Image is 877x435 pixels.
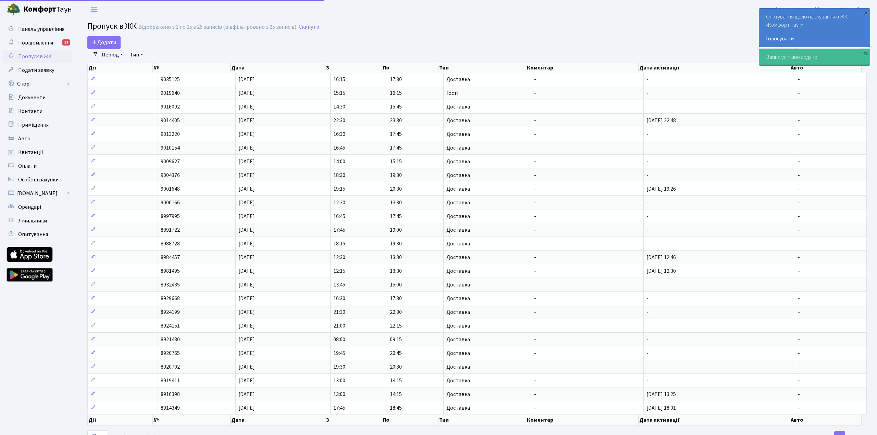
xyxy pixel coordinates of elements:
span: 13:30 [390,254,402,261]
span: - [798,391,800,398]
span: 16:45 [333,144,345,152]
th: Авто [790,63,862,73]
span: - [798,281,800,289]
span: 15:15 [333,89,345,97]
span: 19:30 [333,363,345,371]
span: [DATE] [238,103,255,111]
span: 8914349 [161,404,180,412]
span: - [534,199,536,206]
span: Доставка [446,104,470,110]
a: Панель управління [3,22,72,36]
a: Голосувати [766,35,863,43]
span: [DATE] [238,185,255,193]
span: - [646,336,649,343]
span: 15:15 [390,158,402,165]
a: Квитанції [3,145,72,159]
div: Опитування щодо паркування в ЖК «Комфорт Таун» [759,9,870,47]
span: 22:30 [390,308,402,316]
span: Опитування [18,231,48,238]
span: 13:45 [333,281,345,289]
span: Доставка [446,296,470,301]
span: Приміщення [18,121,49,129]
span: 8997995 [161,213,180,220]
span: - [798,295,800,302]
span: 14:15 [390,377,402,384]
a: Подати заявку [3,63,72,77]
span: - [534,267,536,275]
span: - [646,89,649,97]
th: Дата активації [639,415,790,425]
span: - [534,171,536,179]
span: 17:45 [390,213,402,220]
span: - [534,213,536,220]
span: 14:15 [390,391,402,398]
th: Дата [231,415,325,425]
span: [DATE] [238,89,255,97]
span: 16:15 [333,76,345,83]
span: Контакти [18,107,42,115]
th: Дата [231,63,325,73]
span: [DATE] [238,363,255,371]
span: - [534,295,536,302]
span: Доставка [446,405,470,411]
span: - [534,322,536,330]
span: [DATE] [238,158,255,165]
span: - [534,404,536,412]
span: [DATE] [238,226,255,234]
span: 17:30 [390,76,402,83]
span: - [534,76,536,83]
span: Доставка [446,350,470,356]
span: 17:30 [390,295,402,302]
span: - [646,103,649,111]
a: [DOMAIN_NAME] [3,187,72,200]
span: - [646,213,649,220]
span: [DATE] [238,404,255,412]
span: Доставка [446,282,470,287]
span: - [534,254,536,261]
th: Тип [438,63,527,73]
span: - [798,171,800,179]
span: 18:45 [390,404,402,412]
span: [DATE] [238,199,255,206]
span: - [646,295,649,302]
span: [DATE] [238,130,255,138]
div: × [862,50,869,56]
a: Тип [127,49,146,61]
span: [DATE] 18:01 [646,404,676,412]
span: 18:30 [333,171,345,179]
span: [DATE] [238,281,255,289]
span: - [646,158,649,165]
span: - [798,144,800,152]
span: - [646,363,649,371]
span: [DATE] [238,391,255,398]
span: Орендарі [18,203,41,211]
th: № [153,63,231,73]
span: 8988728 [161,240,180,247]
span: - [646,144,649,152]
span: 8984457 [161,254,180,261]
span: - [534,363,536,371]
span: Доставка [446,200,470,205]
span: [DATE] 19:26 [646,185,676,193]
span: Особові рахунки [18,176,59,183]
span: 17:45 [333,226,345,234]
span: Доставка [446,214,470,219]
span: - [534,336,536,343]
span: - [534,391,536,398]
span: 21:30 [333,308,345,316]
span: 15:00 [390,281,402,289]
span: 19:00 [390,226,402,234]
th: Авто [790,415,862,425]
span: [DATE] [238,171,255,179]
span: Доставка [446,186,470,192]
span: 13:30 [390,199,402,206]
span: - [534,103,536,111]
span: 8932435 [161,281,180,289]
span: 13:30 [390,267,402,275]
span: Доставка [446,392,470,397]
a: Опитування [3,228,72,241]
span: [DATE] [238,377,255,384]
span: Оплати [18,162,37,170]
span: - [798,117,800,124]
span: - [534,240,536,247]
